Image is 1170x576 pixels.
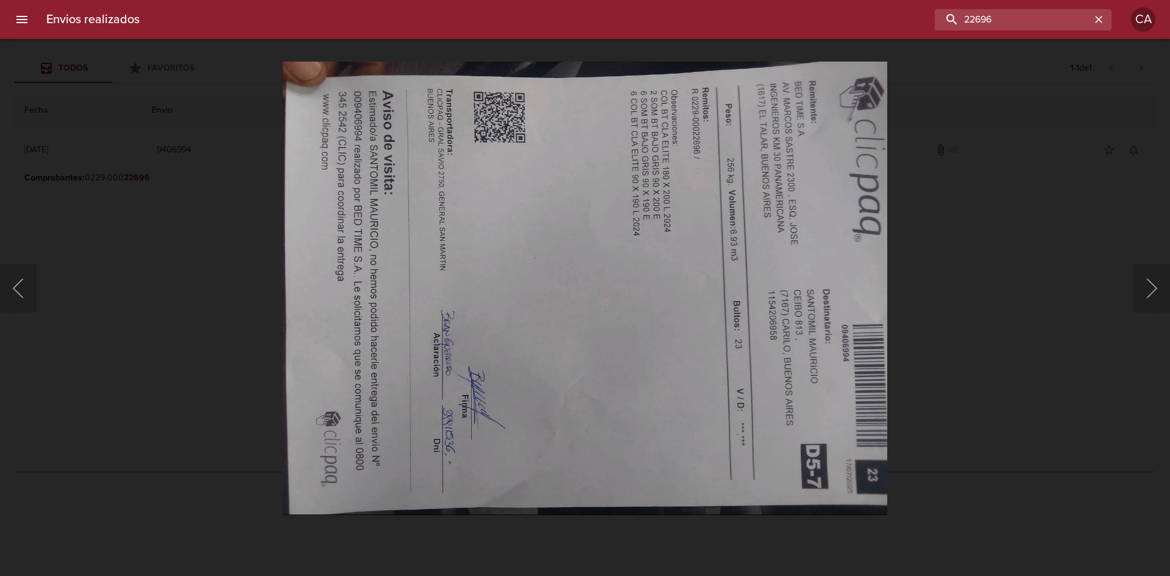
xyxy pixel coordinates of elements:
input: buscar [935,9,1091,30]
button: Siguiente [1133,264,1170,313]
div: Abrir información de usuario [1131,7,1155,32]
img: Image [283,61,888,515]
button: menu [7,5,37,34]
h6: Envios realizados [46,10,140,29]
div: CA [1131,7,1155,32]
